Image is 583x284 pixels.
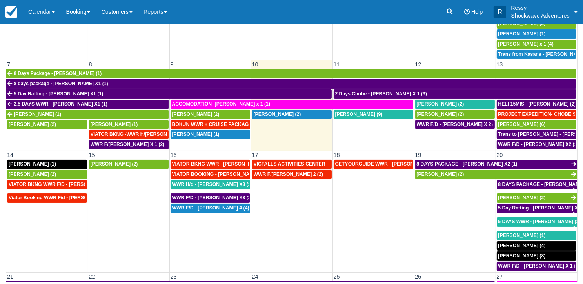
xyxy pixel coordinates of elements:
span: GETYOURGUIDE WWR - [PERSON_NAME] X 9 (9) [335,161,448,167]
span: WWR F/D - [PERSON_NAME] X2 (2) [498,142,579,147]
a: [PERSON_NAME] (8) [497,251,577,261]
span: WWR F/D - [PERSON_NAME] X 2 (2) [417,122,499,127]
span: ACCOMODATION -[PERSON_NAME] x 1 (1) [172,101,271,107]
span: 21 [6,273,14,280]
span: 26 [414,273,422,280]
span: [PERSON_NAME] (2) [91,161,138,167]
span: WWR F/D - [PERSON_NAME] X 1 (1) [498,263,580,269]
a: [PERSON_NAME] (1) [7,160,87,169]
span: 10 [251,61,259,67]
i: Help [464,9,470,15]
span: VIATOR BKNG WWR - [PERSON_NAME] 2 (2) [172,161,275,167]
span: VIATOR BOOKING - [PERSON_NAME] X 4 (4) [172,171,274,177]
a: 2 Days Chobe - [PERSON_NAME] X 1 (3) [334,89,577,99]
span: [PERSON_NAME] (1) [498,31,546,36]
a: Viator Booking WWR F/d - [PERSON_NAME] X 1 (1) [7,193,87,203]
a: [PERSON_NAME] (4) [497,241,577,251]
a: HELI 15MIS - [PERSON_NAME] (2) [497,100,577,109]
a: WWR F/D - [PERSON_NAME] X 2 (2) [415,120,495,129]
p: Shockwave Adventures [511,12,570,20]
span: [PERSON_NAME] (1) [9,161,56,167]
p: Ressy [511,4,570,12]
span: 25 [333,273,341,280]
a: [PERSON_NAME] (2) [497,19,577,29]
span: 8 days package - [PERSON_NAME] X1 (1) [14,81,108,86]
a: [PERSON_NAME] (2) [7,170,87,179]
span: 5 Day Rafting - [PERSON_NAME] X1 (1) [14,91,103,96]
span: WWR H/d - [PERSON_NAME] X3 (3) [172,182,252,187]
span: [PERSON_NAME] (2) [498,21,546,26]
a: [PERSON_NAME] (2) [497,193,578,203]
span: 22 [88,273,96,280]
span: 8 DAYS PACKAGE - [PERSON_NAME] X2 (1) [417,161,518,167]
a: [PERSON_NAME] (2) [89,160,169,169]
span: [PERSON_NAME] (8) [498,253,546,259]
a: 8 days package - [PERSON_NAME] X1 (1) [6,79,576,89]
span: [PERSON_NAME] (9) [335,111,383,117]
span: 14 [6,152,14,158]
span: 5 DAYS WWR - [PERSON_NAME] (2) [498,219,581,224]
a: [PERSON_NAME] (2) [252,110,332,119]
a: [PERSON_NAME] (2) [7,120,87,129]
a: Trans from Kasane - [PERSON_NAME] X4 (4) [497,50,577,59]
a: [PERSON_NAME] x 1 (4) [497,40,577,49]
a: VIATOR BOOKING - [PERSON_NAME] X 4 (4) [171,170,250,179]
span: 12 [414,61,422,67]
span: [PERSON_NAME] (6) [498,122,546,127]
a: 5 DAYS WWR - [PERSON_NAME] (2) [497,217,578,227]
a: WWR F/D - [PERSON_NAME] 4 (4) [171,204,250,213]
span: [PERSON_NAME] (1) [14,111,61,117]
span: 7 [6,61,11,67]
a: [PERSON_NAME] (1) [6,110,169,119]
a: VIATOR BKNG WWR - [PERSON_NAME] 2 (2) [171,160,250,169]
a: 2,5 DAYS WWR - [PERSON_NAME] X1 (1) [6,100,169,109]
a: [PERSON_NAME] (2) [415,100,495,109]
span: 15 [88,152,96,158]
span: 17 [251,152,259,158]
a: WWR F/D - [PERSON_NAME] X2 (2) [497,140,577,149]
span: 11 [333,61,341,67]
span: WWR F/D - [PERSON_NAME] X3 (3) [172,195,252,200]
span: [PERSON_NAME] (2) [172,111,220,117]
span: 24 [251,273,259,280]
a: [PERSON_NAME] (1) [171,130,250,139]
span: [PERSON_NAME] (2) [254,111,301,117]
a: 8 DAYS PACKAGE - [PERSON_NAME] X 2 (2) [497,180,578,189]
span: 23 [170,273,178,280]
span: WWR F/[PERSON_NAME] 2 (2) [254,171,323,177]
span: [PERSON_NAME] (1) [172,131,220,137]
span: HELI 15MIS - [PERSON_NAME] (2) [498,101,576,107]
a: 5 Day Rafting - [PERSON_NAME] X1 (1) [6,89,332,99]
span: [PERSON_NAME] (2) [498,195,546,200]
a: VICFALLS ACTIVITIES CENTER - HELICOPTER -[PERSON_NAME] X 4 (4) [252,160,332,169]
span: WWR F/D - [PERSON_NAME] 4 (4) [172,205,249,211]
a: 5 Day Rafting - [PERSON_NAME] X2 (2) [497,204,578,213]
span: 13 [496,61,504,67]
div: R [494,6,506,18]
span: VIATOR BKNG -WWR H/[PERSON_NAME] X 2 (2) [91,131,201,137]
span: 19 [414,152,422,158]
a: WWR F/[PERSON_NAME] 2 (2) [252,170,332,179]
span: 8 Days Package - [PERSON_NAME] (1) [14,71,102,76]
a: 8 DAYS PACKAGE - [PERSON_NAME] X2 (1) [415,160,578,169]
span: 20 [496,152,504,158]
span: [PERSON_NAME] (2) [9,171,56,177]
a: [PERSON_NAME] (2) [171,110,250,119]
span: VICFALLS ACTIVITIES CENTER - HELICOPTER -[PERSON_NAME] X 4 (4) [254,161,420,167]
a: [PERSON_NAME] (1) [497,29,577,39]
a: GETYOURGUIDE WWR - [PERSON_NAME] X 9 (9) [334,160,413,169]
span: [PERSON_NAME] (2) [417,111,464,117]
span: [PERSON_NAME] (2) [417,101,464,107]
img: checkfront-main-nav-mini-logo.png [5,6,17,18]
span: 9 [170,61,174,67]
span: Help [471,9,483,15]
a: WWR F/D - [PERSON_NAME] X3 (3) [171,193,250,203]
span: [PERSON_NAME] (2) [9,122,56,127]
span: 16 [170,152,178,158]
a: [PERSON_NAME] (2) [415,170,578,179]
a: PROJECT EXPEDITION- CHOBE SAFARI - [GEOGRAPHIC_DATA][PERSON_NAME] 2 (2) [497,110,577,119]
span: [PERSON_NAME] x 1 (4) [498,41,554,47]
a: BOKUN WWR + CRUISE PACKAGE - [PERSON_NAME] South X 2 (2) [171,120,250,129]
span: 2 Days Chobe - [PERSON_NAME] X 1 (3) [335,91,427,96]
span: 2,5 DAYS WWR - [PERSON_NAME] X1 (1) [14,101,107,107]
